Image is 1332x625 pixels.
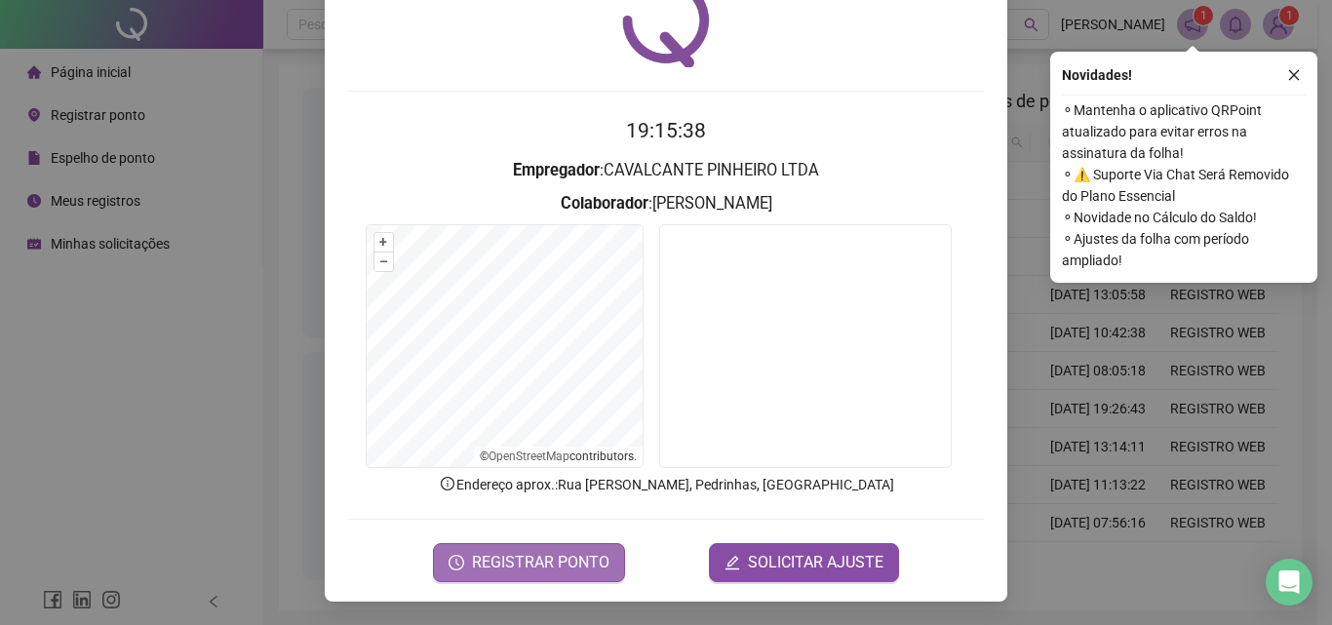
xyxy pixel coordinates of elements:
span: REGISTRAR PONTO [472,551,609,574]
button: editSOLICITAR AJUSTE [709,543,899,582]
span: ⚬ ⚠️ Suporte Via Chat Será Removido do Plano Essencial [1062,164,1306,207]
p: Endereço aprox. : Rua [PERSON_NAME], Pedrinhas, [GEOGRAPHIC_DATA] [348,474,984,495]
span: SOLICITAR AJUSTE [748,551,883,574]
strong: Empregador [513,161,600,179]
span: edit [725,555,740,570]
span: clock-circle [449,555,464,570]
span: ⚬ Mantenha o aplicativo QRPoint atualizado para evitar erros na assinatura da folha! [1062,99,1306,164]
span: ⚬ Novidade no Cálculo do Saldo! [1062,207,1306,228]
h3: : CAVALCANTE PINHEIRO LTDA [348,158,984,183]
div: Open Intercom Messenger [1266,559,1312,605]
button: – [374,253,393,271]
span: Novidades ! [1062,64,1132,86]
a: OpenStreetMap [489,449,569,463]
li: © contributors. [480,449,637,463]
span: ⚬ Ajustes da folha com período ampliado! [1062,228,1306,271]
time: 19:15:38 [626,119,706,142]
span: close [1287,68,1301,82]
h3: : [PERSON_NAME] [348,191,984,216]
button: REGISTRAR PONTO [433,543,625,582]
strong: Colaborador [561,194,648,213]
button: + [374,233,393,252]
span: info-circle [439,475,456,492]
